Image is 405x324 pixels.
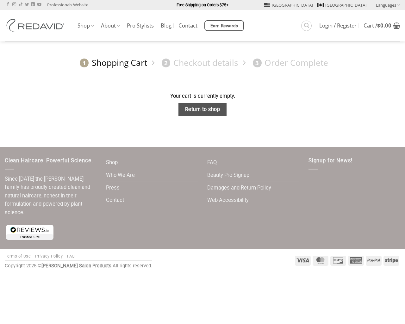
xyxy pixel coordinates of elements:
a: Contact [106,194,124,207]
p: Since [DATE] the [PERSON_NAME] family has proudly created clean and natural haircare, honest in t... [5,175,97,217]
div: Your cart is currently empty. [5,92,400,101]
img: reviews-trust-logo-1.png [5,224,55,241]
a: Follow on TikTok [19,3,22,7]
a: 2Checkout details [159,57,238,68]
a: Press [106,182,120,194]
a: About [101,20,120,32]
a: Follow on Facebook [6,3,10,7]
a: Follow on YouTube [37,3,41,7]
a: View cart [364,19,400,33]
span: 1 [80,59,89,67]
a: 1Shopping Cart [77,57,147,68]
a: Follow on LinkedIn [31,3,35,7]
a: Beauty Pro Signup [207,169,249,182]
img: REDAVID Salon Products | United States [5,19,68,32]
strong: Free Shipping on Orders $75+ [177,3,228,7]
a: Privacy Policy [35,254,63,259]
a: Follow on Instagram [12,3,16,7]
span: 2 [162,59,171,67]
a: Earn Rewards [204,20,244,31]
a: Search [301,21,312,31]
a: Shop [78,20,94,32]
a: Follow on Twitter [25,3,29,7]
span: $ [377,22,380,29]
nav: Checkout steps [5,53,400,73]
a: Who We Are [106,169,135,182]
span: Signup for News! [308,158,352,164]
a: [GEOGRAPHIC_DATA] [317,0,366,10]
a: Web Accessibility [207,194,249,207]
a: Pro Stylists [127,20,154,31]
span: Cart / [364,23,391,28]
span: Clean Haircare. Powerful Science. [5,158,93,164]
a: FAQ [207,157,217,169]
bdi: 0.00 [377,22,391,29]
div: Payment icons [294,255,400,266]
a: Login / Register [319,20,357,31]
span: Login / Register [319,23,357,28]
a: [GEOGRAPHIC_DATA] [264,0,313,10]
div: Copyright 2025 © All rights reserved. [5,262,152,270]
a: FAQ [67,254,75,259]
strong: [PERSON_NAME] Salon Products. [41,263,113,269]
a: Damages and Return Policy [207,182,271,194]
span: Earn Rewards [210,22,238,29]
a: Languages [376,0,400,9]
a: Blog [161,20,171,31]
a: Return to shop [178,103,227,116]
a: Contact [178,20,197,31]
a: Terms of Use [5,254,31,259]
a: Shop [106,157,118,169]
